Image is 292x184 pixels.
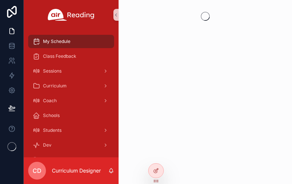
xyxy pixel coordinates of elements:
span: CD [33,166,42,175]
a: Coach [28,94,114,107]
span: Students [43,127,62,133]
div: scrollable content [24,30,119,157]
a: Curriculum [28,79,114,93]
a: Sessions [28,64,114,78]
a: Dev [28,138,114,152]
a: My Schedule [28,35,114,48]
img: App logo [48,9,94,21]
p: Curriculum Designer [52,167,101,174]
span: Dev [43,142,52,148]
span: Class Feedback [43,53,76,59]
span: My Schedule [43,39,70,44]
a: Demo [28,153,114,167]
span: Sessions [43,68,62,74]
a: Students [28,124,114,137]
a: Class Feedback [28,50,114,63]
span: Coach [43,98,57,104]
a: Schools [28,109,114,122]
span: Schools [43,113,60,118]
span: Curriculum [43,83,67,89]
span: Demo [43,157,56,163]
